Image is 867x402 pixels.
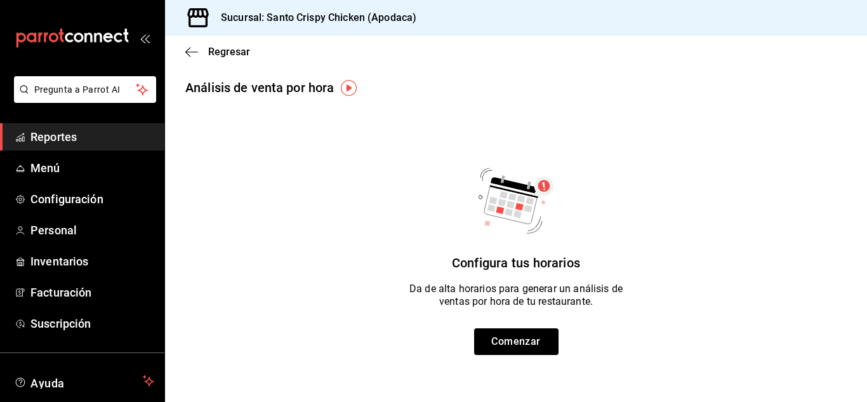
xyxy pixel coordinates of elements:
[30,284,154,301] span: Facturación
[409,283,623,308] p: Da de alta horarios para generar un análisis de ventas por hora de tu restaurante.
[341,80,357,96] img: Tooltip marker
[9,92,156,105] a: Pregunta a Parrot AI
[140,33,150,43] button: open_drawer_menu
[185,78,334,97] div: Análisis de venta por hora
[452,253,580,272] p: Configura tus horarios
[474,328,559,355] button: Comenzar
[211,10,416,25] h3: Sucursal: Santo Crispy Chicken (Apodaca)
[30,159,154,177] span: Menú
[34,83,136,97] span: Pregunta a Parrot AI
[30,222,154,239] span: Personal
[14,76,156,103] button: Pregunta a Parrot AI
[30,315,154,332] span: Suscripción
[208,46,250,58] span: Regresar
[30,253,154,270] span: Inventarios
[30,191,154,208] span: Configuración
[30,128,154,145] span: Reportes
[30,373,138,389] span: Ayuda
[185,46,250,58] button: Regresar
